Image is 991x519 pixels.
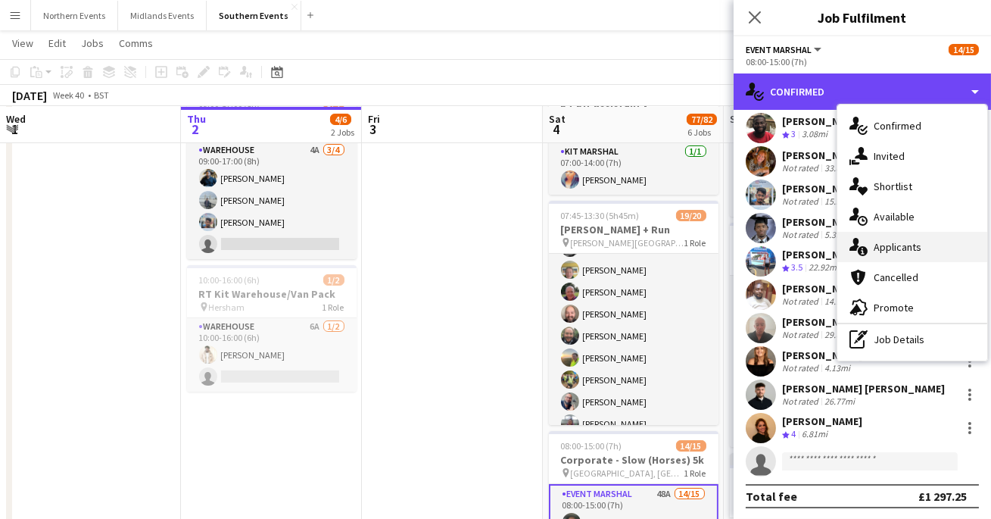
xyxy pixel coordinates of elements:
span: 1 Role [684,467,706,479]
span: 2 [185,120,206,138]
span: Invited [874,149,905,163]
app-card-role: Kit Marshal2/205:00-10:30 (5h30m)[PERSON_NAME][PERSON_NAME] [730,143,899,217]
span: 3.5 [791,261,802,273]
app-job-card: In progress09:00-17:00 (8h)3/4Re-rebboning Hersham1 RoleWarehouse4A3/409:00-17:00 (8h)[PERSON_NAM... [187,77,357,259]
h3: [PERSON_NAME] + Run [549,223,718,236]
h3: RT Kit Warehouse/Van Pack [187,287,357,301]
div: Job Details [837,324,987,355]
app-job-card: 10:00-16:00 (6h)1/2RT Kit Warehouse/Van Pack Hersham1 RoleWarehouse6A1/210:00-16:00 (6h)[PERSON_N... [187,265,357,392]
span: 1 Role [684,237,706,249]
div: [PERSON_NAME] [782,282,862,295]
div: 4.13mi [821,362,853,374]
span: 07:45-13:30 (5h45m) [561,210,640,221]
app-card-role: Warehouse6A1/210:00-16:00 (6h)[PERSON_NAME] [187,318,357,392]
span: Fri [368,112,380,126]
h3: Kent Running Festival [730,245,899,258]
div: 3.08mi [799,128,831,141]
span: Wed [6,112,26,126]
div: [PERSON_NAME] [782,114,862,128]
div: [PERSON_NAME] [782,215,862,229]
div: [PERSON_NAME] [782,349,862,362]
span: [GEOGRAPHIC_DATA], [GEOGRAPHIC_DATA] [571,467,684,479]
span: 4/6 [330,114,351,125]
span: 10:00-16:00 (6h) [199,274,260,286]
span: Event Marshal [746,44,812,55]
app-card-role: Kit Marshal1/107:00-14:00 (7h)[PERSON_NAME] [549,143,718,195]
span: 4 [791,428,796,439]
h3: Guildford 10k [730,487,899,501]
div: [PERSON_NAME] [782,182,862,195]
app-card-role: Warehouse4A3/409:00-17:00 (8h)[PERSON_NAME][PERSON_NAME][PERSON_NAME] [187,142,357,259]
span: 1 Role [323,302,344,313]
span: 1/2 [323,274,344,286]
div: 33.83mi [821,162,858,174]
div: [PERSON_NAME] [782,315,862,329]
div: [PERSON_NAME] [782,149,862,162]
h3: Job Fulfilment [734,8,991,27]
span: Sun [730,112,748,126]
span: 4 [547,120,566,138]
span: Promote [874,301,914,314]
span: 08:00-15:00 (7h) [561,440,622,452]
span: View [12,36,33,50]
span: [PERSON_NAME][GEOGRAPHIC_DATA], [GEOGRAPHIC_DATA], [GEOGRAPHIC_DATA] [571,237,684,249]
div: Confirmed [734,73,991,110]
span: 5 [728,120,748,138]
span: Hersham [209,302,245,313]
div: 29.8mi [821,329,853,340]
div: Not rated [782,396,821,407]
span: Sat [549,112,566,126]
div: 07:45-13:30 (5h45m)19/20[PERSON_NAME] + Run [PERSON_NAME][GEOGRAPHIC_DATA], [GEOGRAPHIC_DATA], [G... [549,201,718,425]
div: £1 297.25 [918,489,967,504]
span: Applicants [874,240,921,254]
span: Week 40 [50,89,88,101]
span: 3 [366,120,380,138]
div: 6.81mi [799,428,831,441]
app-job-card: 05:30-13:30 (8h)22/22Kent Running Festival The [PERSON_NAME][GEOGRAPHIC_DATA]1 RoleEvent Staff 20... [730,223,899,447]
div: 2 Jobs [331,127,354,138]
a: View [6,33,39,53]
div: 14.99mi [821,295,858,307]
span: Confirmed [874,119,921,133]
div: 15.35mi [821,195,858,207]
span: Jobs [81,36,104,50]
div: Total fee [746,489,797,504]
div: Not rated [782,329,821,340]
span: Thu [187,112,206,126]
button: Event Marshal [746,44,824,55]
span: Available [874,210,915,224]
div: 22.92mi [806,261,842,274]
div: Not rated [782,162,821,174]
span: 77/82 [687,114,717,125]
button: Southern Events [207,1,301,30]
div: Not rated [782,362,821,374]
div: [PERSON_NAME] [782,414,862,428]
span: Shortlist [874,180,912,193]
span: Cancelled [874,270,918,284]
button: Midlands Events [118,1,207,30]
div: [PERSON_NAME] [782,248,862,261]
button: Northern Events [31,1,118,30]
span: 1 [4,120,26,138]
div: 26.77mi [821,396,858,407]
div: 5.3mi [821,229,849,240]
span: Edit [48,36,66,50]
div: 6 Jobs [687,127,716,138]
div: Not rated [782,295,821,307]
a: Edit [42,33,72,53]
span: 3 [791,128,796,139]
div: BST [94,89,109,101]
a: Jobs [75,33,110,53]
app-job-card: 05:00-10:30 (5h30m)2/2RT Kit Assistant - [GEOGRAPHIC_DATA] 10k [GEOGRAPHIC_DATA]1 RoleKit Marshal... [730,77,899,217]
div: [DATE] [12,88,47,103]
div: [PERSON_NAME] [PERSON_NAME] [782,382,945,396]
span: 19/20 [676,210,706,221]
span: 14/15 [949,44,979,55]
span: Comms [119,36,153,50]
div: Updated [730,453,899,465]
span: 14/15 [676,440,706,452]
